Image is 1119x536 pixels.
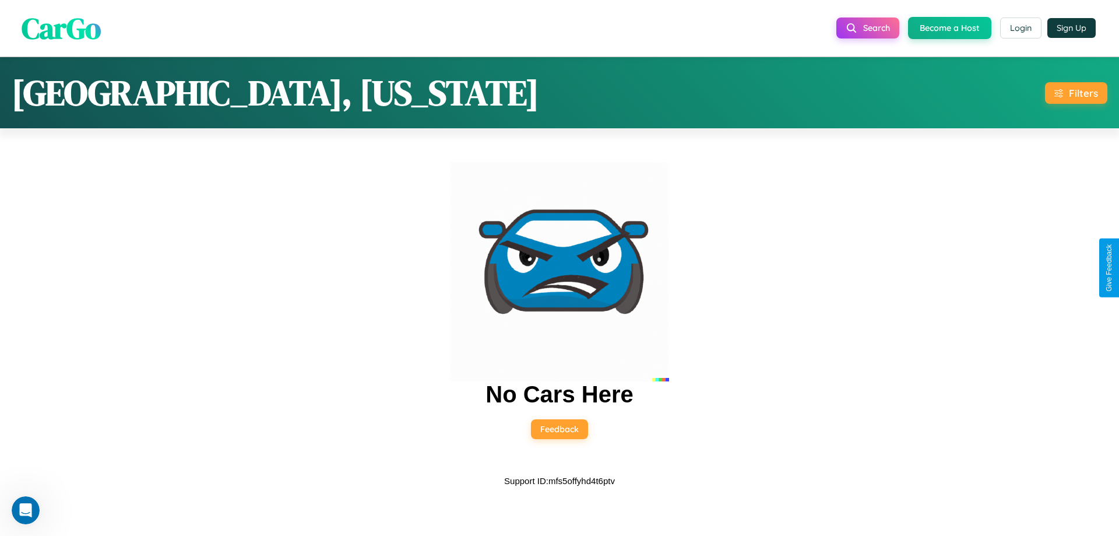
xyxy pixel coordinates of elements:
p: Support ID: mfs5offyhd4t6ptv [504,473,615,489]
iframe: Intercom live chat [12,496,40,524]
button: Login [1000,17,1041,38]
span: CarGo [22,8,101,48]
h1: [GEOGRAPHIC_DATA], [US_STATE] [12,69,539,117]
button: Become a Host [908,17,991,39]
button: Filters [1045,82,1107,104]
span: Search [863,23,890,33]
button: Feedback [531,419,588,439]
div: Filters [1069,87,1098,99]
h2: No Cars Here [485,381,633,408]
button: Search [836,17,899,38]
button: Sign Up [1047,18,1096,38]
img: car [450,162,669,381]
div: Give Feedback [1105,244,1113,292]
